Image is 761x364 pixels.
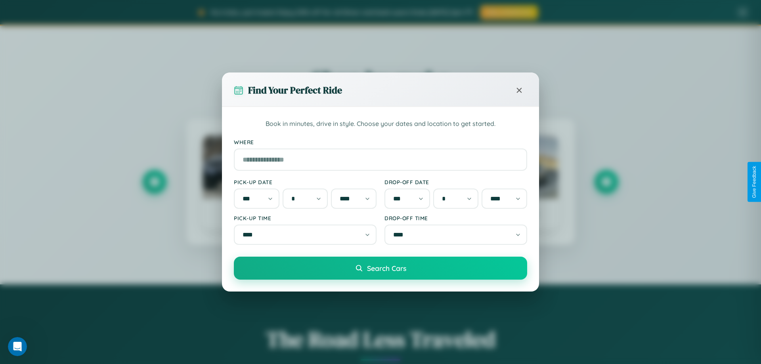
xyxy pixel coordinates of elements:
label: Pick-up Date [234,179,377,185]
label: Where [234,139,527,145]
button: Search Cars [234,257,527,280]
h3: Find Your Perfect Ride [248,84,342,97]
p: Book in minutes, drive in style. Choose your dates and location to get started. [234,119,527,129]
label: Drop-off Time [384,215,527,221]
label: Pick-up Time [234,215,377,221]
span: Search Cars [367,264,406,273]
label: Drop-off Date [384,179,527,185]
